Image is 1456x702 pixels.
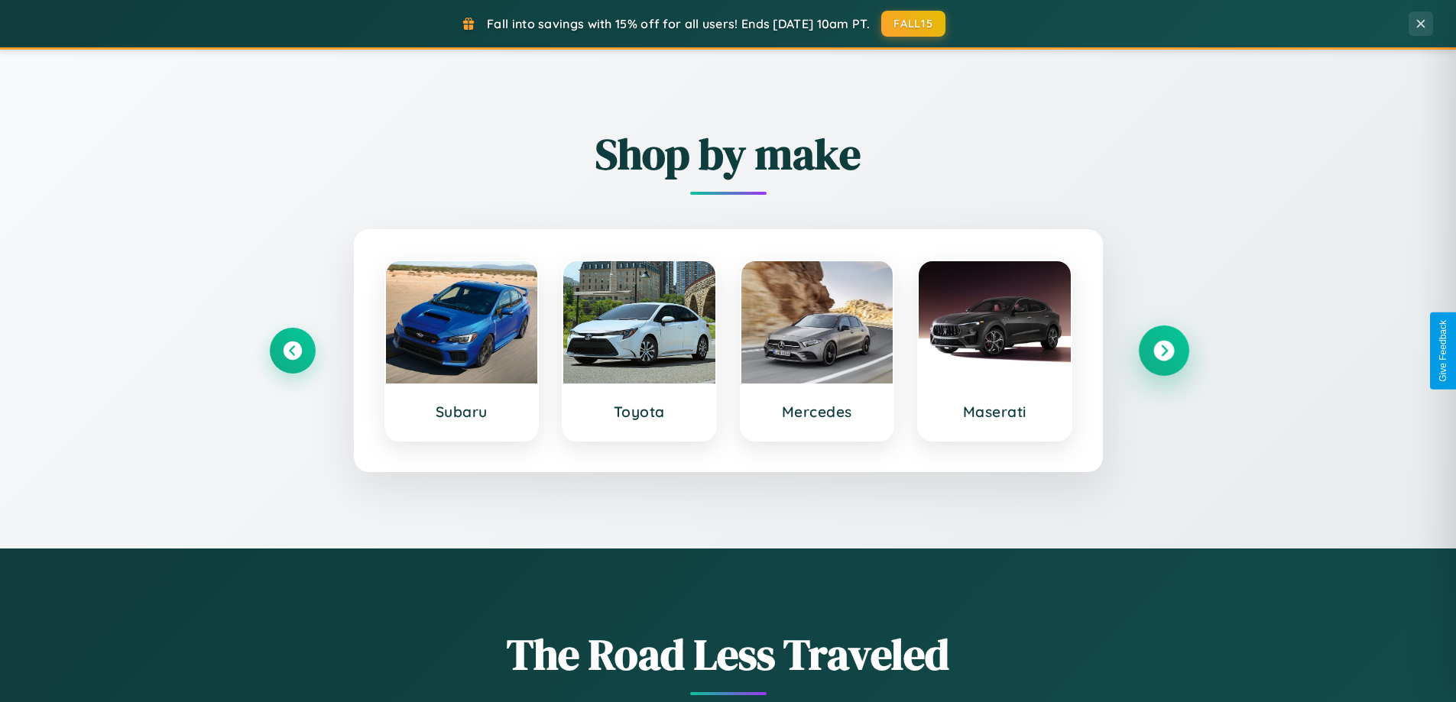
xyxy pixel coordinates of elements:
[270,125,1187,183] h2: Shop by make
[881,11,945,37] button: FALL15
[270,625,1187,684] h1: The Road Less Traveled
[934,403,1056,421] h3: Maserati
[579,403,700,421] h3: Toyota
[1438,320,1448,382] div: Give Feedback
[401,403,523,421] h3: Subaru
[487,16,870,31] span: Fall into savings with 15% off for all users! Ends [DATE] 10am PT.
[757,403,878,421] h3: Mercedes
